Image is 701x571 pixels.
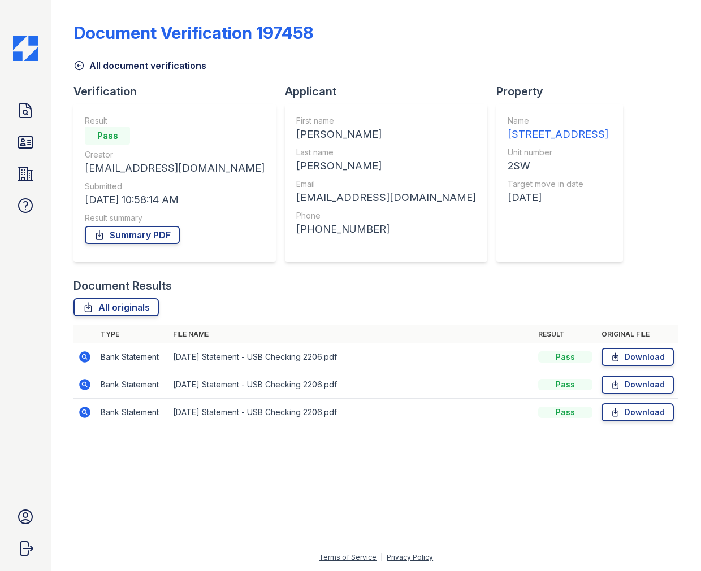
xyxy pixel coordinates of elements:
a: Name [STREET_ADDRESS] [508,115,608,142]
a: Terms of Service [319,553,377,561]
iframe: chat widget [654,526,690,560]
a: All originals [73,298,159,316]
div: Result [85,115,265,127]
a: Download [602,403,674,421]
div: Pass [538,379,592,390]
div: Target move in date [508,178,608,190]
div: Last name [296,147,476,158]
div: Pass [85,127,130,145]
div: [DATE] [508,190,608,206]
div: First name [296,115,476,127]
th: File name [168,325,534,343]
th: Result [534,325,597,343]
td: Bank Statement [96,399,168,426]
td: [DATE] Statement - USB Checking 2206.pdf [168,371,534,399]
div: | [380,553,383,561]
td: Bank Statement [96,371,168,399]
div: Name [508,115,608,127]
a: Download [602,376,674,394]
div: Pass [538,407,592,418]
div: [PERSON_NAME] [296,158,476,174]
div: [PERSON_NAME] [296,127,476,142]
div: [EMAIL_ADDRESS][DOMAIN_NAME] [85,160,265,176]
td: [DATE] Statement - USB Checking 2206.pdf [168,343,534,371]
div: 2SW [508,158,608,174]
img: CE_Icon_Blue-c292c112584629df590d857e76928e9f676e5b41ef8f769ba2f05ee15b207248.png [13,36,38,61]
div: Pass [538,351,592,363]
div: Unit number [508,147,608,158]
th: Original file [597,325,678,343]
a: Privacy Policy [387,553,433,561]
div: [EMAIL_ADDRESS][DOMAIN_NAME] [296,190,476,206]
div: Document Results [73,278,172,294]
div: Creator [85,149,265,160]
a: All document verifications [73,59,206,72]
div: Verification [73,84,285,99]
div: Property [496,84,632,99]
div: [DATE] 10:58:14 AM [85,192,265,208]
th: Type [96,325,168,343]
td: [DATE] Statement - USB Checking 2206.pdf [168,399,534,426]
div: Submitted [85,181,265,192]
div: [STREET_ADDRESS] [508,127,608,142]
div: Email [296,178,476,190]
div: Phone [296,210,476,221]
a: Download [602,348,674,366]
a: Summary PDF [85,226,180,244]
div: Document Verification 197458 [73,23,313,43]
div: Applicant [285,84,496,99]
div: [PHONE_NUMBER] [296,221,476,237]
div: Result summary [85,212,265,224]
td: Bank Statement [96,343,168,371]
